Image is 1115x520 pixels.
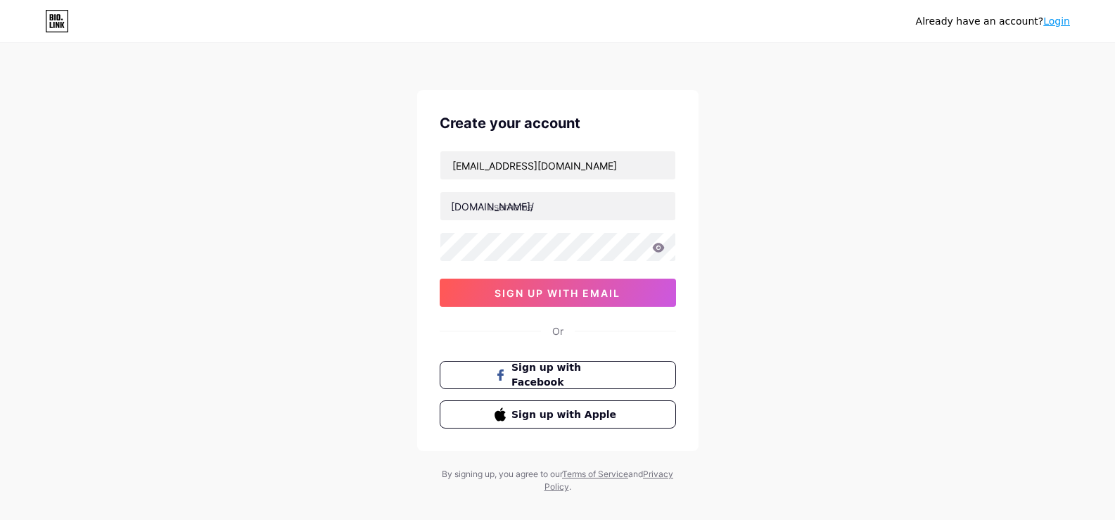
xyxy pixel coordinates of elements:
[440,113,676,134] div: Create your account
[438,468,677,493] div: By signing up, you agree to our and .
[440,400,676,429] button: Sign up with Apple
[440,279,676,307] button: sign up with email
[511,407,620,422] span: Sign up with Apple
[451,199,534,214] div: [DOMAIN_NAME]/
[562,469,628,479] a: Terms of Service
[440,151,675,179] input: Email
[511,360,620,390] span: Sign up with Facebook
[1043,15,1070,27] a: Login
[552,324,563,338] div: Or
[916,14,1070,29] div: Already have an account?
[440,361,676,389] button: Sign up with Facebook
[495,287,620,299] span: sign up with email
[440,192,675,220] input: username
